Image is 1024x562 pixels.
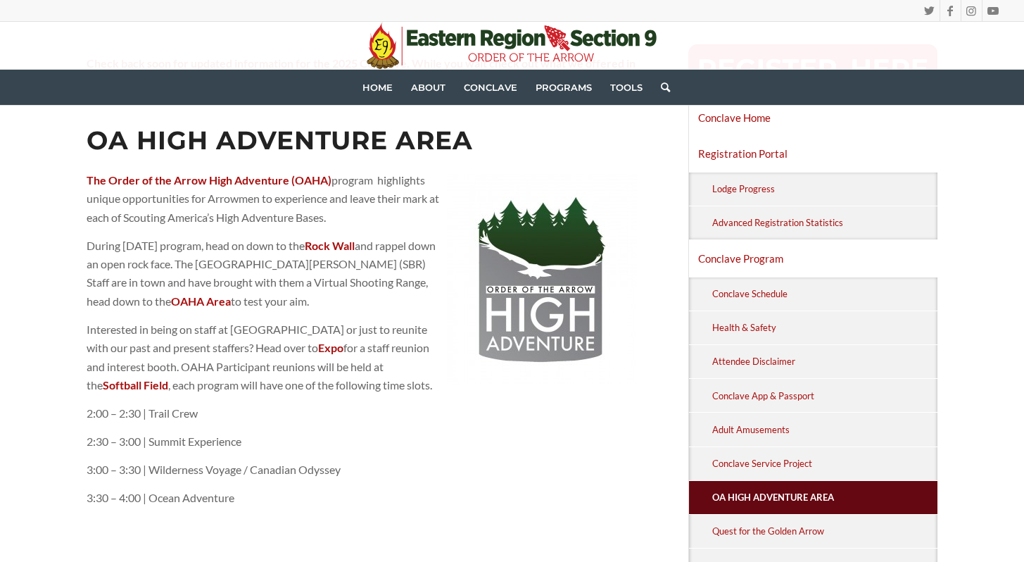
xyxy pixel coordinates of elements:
[87,173,439,224] span: program highlights unique opportunities for Arrowmen to experience and leave their mark at each o...
[87,239,436,308] span: and rappel down an open rock face. The [GEOGRAPHIC_DATA][PERSON_NAME] (SBR) Staff are in town and...
[526,70,601,105] a: Programs
[710,515,938,548] a: Quest for the Golden Arrow
[710,345,938,378] a: Attendee Disclaimer
[710,379,938,412] a: Conclave App & Passport
[411,82,445,93] span: About
[710,481,938,514] a: OA High Adventure Area
[710,173,938,206] a: Lodge Progress
[87,341,429,392] span: for a staff reunion and interest booth. OAHA Participant reunions will be held at the
[710,277,938,311] a: Conclave Schedule
[87,435,241,448] span: 2:30 – 3:00 | Summit Experience
[87,491,234,504] span: 3:30 – 4:00 | Ocean Adventure
[610,82,643,93] span: Tools
[601,70,652,105] a: Tools
[87,173,331,187] b: The Order of the Arrow High Adventure (OAHA)
[402,70,455,105] a: About
[536,82,592,93] span: Programs
[710,311,938,344] a: Health & Safety
[87,239,305,252] span: During [DATE] program, head on down to the
[353,70,402,105] a: Home
[689,100,938,135] a: Conclave Home
[171,294,231,308] b: OAHA Area
[710,413,938,446] a: Adult Amusements
[103,378,168,392] b: Softball Field
[689,136,938,171] a: Registration Portal
[710,206,938,239] a: Advanced Registration Statistics
[652,70,670,105] a: Search
[710,447,938,480] a: Conclave Service Project
[362,82,393,93] span: Home
[318,341,343,354] b: Expo
[87,463,341,476] span: 3:00 – 3:30 | Wilderness Voyage / Canadian Odyssey
[464,82,517,93] span: Conclave
[168,378,432,392] span: , each program will have one of the following time slots.
[87,406,198,420] span: 2:00 – 2:30 | Trail Crew
[231,294,309,308] span: to test your aim.
[87,127,637,155] h2: OA High Adventure Area
[455,70,526,105] a: Conclave
[305,239,355,252] b: Rock Wall
[87,323,427,354] span: Interested in being on staff at [GEOGRAPHIC_DATA] or just to reunite with our past and present st...
[689,241,938,276] a: Conclave Program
